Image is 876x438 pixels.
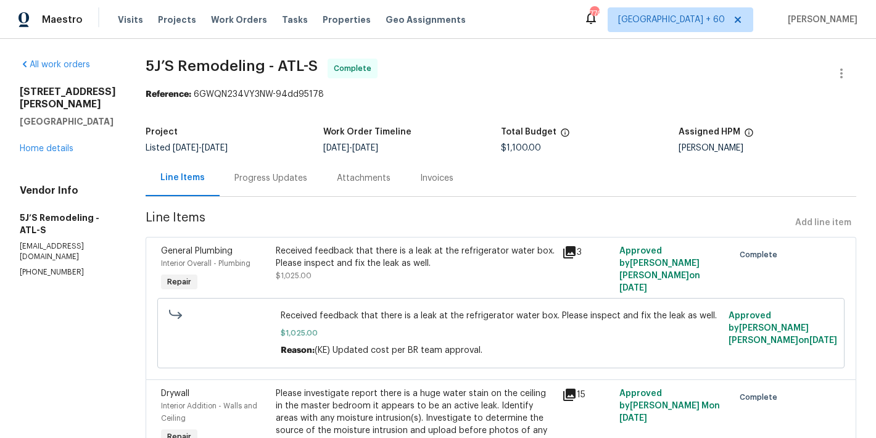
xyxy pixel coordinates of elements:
[501,128,556,136] h5: Total Budget
[20,115,116,128] h5: [GEOGRAPHIC_DATA]
[619,247,700,292] span: Approved by [PERSON_NAME] [PERSON_NAME] on
[173,144,199,152] span: [DATE]
[282,15,308,24] span: Tasks
[146,59,318,73] span: 5J’S Remodeling - ATL-S
[281,346,315,355] span: Reason:
[590,7,598,20] div: 770
[20,212,116,236] h5: 5J’S Remodeling - ATL-S
[323,14,371,26] span: Properties
[20,86,116,110] h2: [STREET_ADDRESS][PERSON_NAME]
[619,414,647,423] span: [DATE]
[234,172,307,184] div: Progress Updates
[740,391,782,403] span: Complete
[42,14,83,26] span: Maestro
[783,14,857,26] span: [PERSON_NAME]
[276,245,555,270] div: Received feedback that there is a leak at the refrigerator water box. Please inspect and fix the ...
[146,144,228,152] span: Listed
[146,90,191,99] b: Reference:
[161,247,233,255] span: General Plumbing
[501,144,541,152] span: $1,100.00
[386,14,466,26] span: Geo Assignments
[211,14,267,26] span: Work Orders
[162,276,196,288] span: Repair
[352,144,378,152] span: [DATE]
[619,284,647,292] span: [DATE]
[158,14,196,26] span: Projects
[679,144,856,152] div: [PERSON_NAME]
[160,171,205,184] div: Line Items
[323,144,378,152] span: -
[619,389,720,423] span: Approved by [PERSON_NAME] M on
[173,144,228,152] span: -
[420,172,453,184] div: Invoices
[323,128,411,136] h5: Work Order Timeline
[161,402,257,422] span: Interior Addition - Walls and Ceiling
[161,260,250,267] span: Interior Overall - Plumbing
[20,184,116,197] h4: Vendor Info
[161,389,189,398] span: Drywall
[281,327,721,339] span: $1,025.00
[20,60,90,69] a: All work orders
[20,241,116,262] p: [EMAIL_ADDRESS][DOMAIN_NAME]
[315,346,482,355] span: (KE) Updated cost per BR team approval.
[276,272,312,279] span: $1,025.00
[146,88,856,101] div: 6GWQN234VY3NW-94dd95178
[281,310,721,322] span: Received feedback that there is a leak at the refrigerator water box. Please inspect and fix the ...
[202,144,228,152] span: [DATE]
[146,128,178,136] h5: Project
[562,387,612,402] div: 15
[118,14,143,26] span: Visits
[740,249,782,261] span: Complete
[729,312,837,345] span: Approved by [PERSON_NAME] [PERSON_NAME] on
[334,62,376,75] span: Complete
[679,128,740,136] h5: Assigned HPM
[323,144,349,152] span: [DATE]
[562,245,612,260] div: 3
[809,336,837,345] span: [DATE]
[337,172,390,184] div: Attachments
[20,267,116,278] p: [PHONE_NUMBER]
[560,128,570,144] span: The total cost of line items that have been proposed by Opendoor. This sum includes line items th...
[618,14,725,26] span: [GEOGRAPHIC_DATA] + 60
[744,128,754,144] span: The hpm assigned to this work order.
[146,212,790,234] span: Line Items
[20,144,73,153] a: Home details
